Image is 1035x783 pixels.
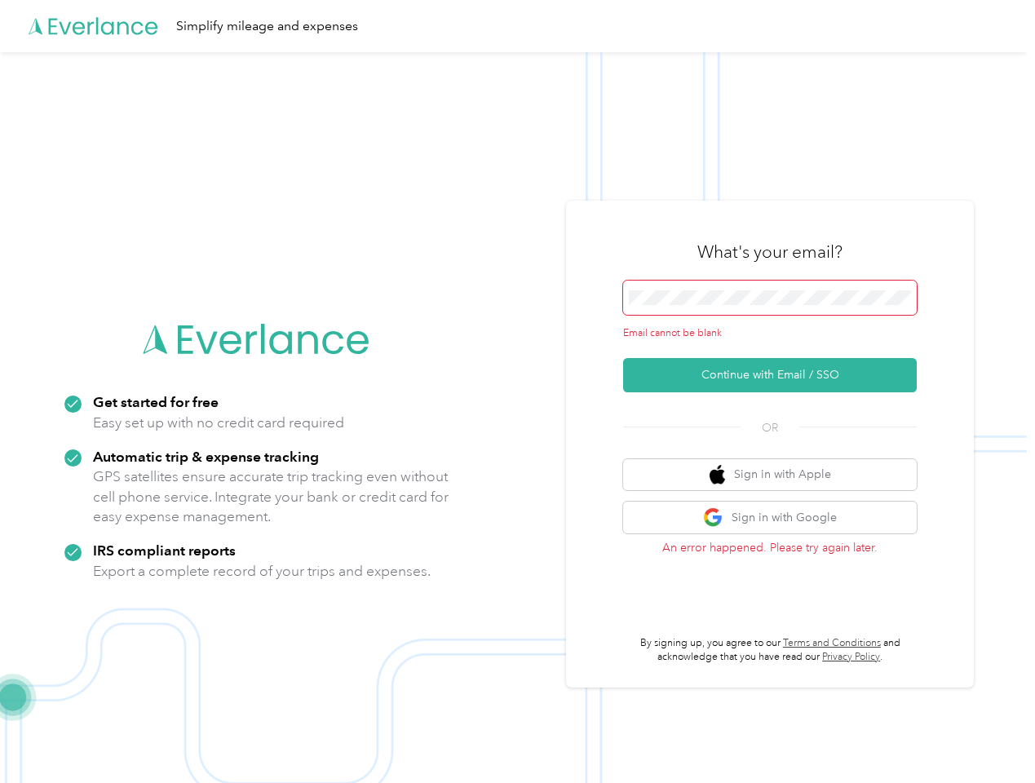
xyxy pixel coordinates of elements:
[93,467,449,527] p: GPS satellites ensure accurate trip tracking even without cell phone service. Integrate your bank...
[623,539,917,556] p: An error happened. Please try again later.
[623,326,917,341] div: Email cannot be blank
[703,507,723,528] img: google logo
[623,636,917,665] p: By signing up, you agree to our and acknowledge that you have read our .
[93,448,319,465] strong: Automatic trip & expense tracking
[623,358,917,392] button: Continue with Email / SSO
[93,542,236,559] strong: IRS compliant reports
[176,16,358,37] div: Simplify mileage and expenses
[741,419,798,436] span: OR
[93,561,431,582] p: Export a complete record of your trips and expenses.
[93,393,219,410] strong: Get started for free
[710,465,726,485] img: apple logo
[783,637,881,649] a: Terms and Conditions
[93,413,344,433] p: Easy set up with no credit card required
[623,459,917,491] button: apple logoSign in with Apple
[822,651,880,663] a: Privacy Policy
[623,502,917,533] button: google logoSign in with Google
[697,241,843,263] h3: What's your email?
